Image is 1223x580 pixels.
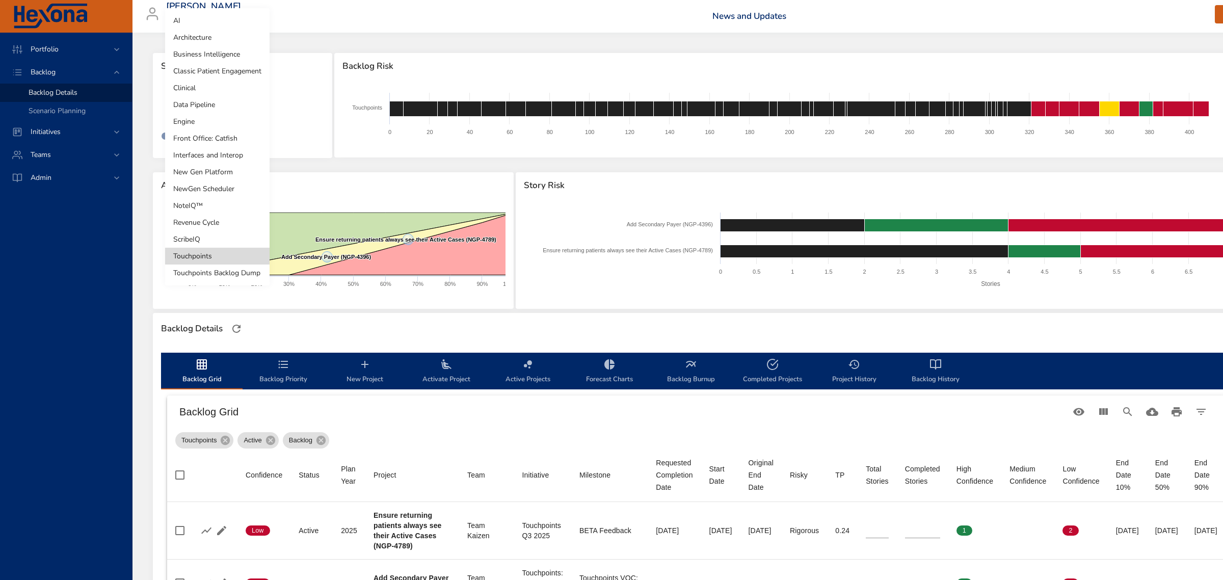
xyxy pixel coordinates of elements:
li: ScribeIQ [165,231,270,248]
li: Architecture [165,29,270,46]
li: Business Intelligence [165,46,270,63]
li: Engine [165,113,270,130]
li: Revenue Cycle [165,214,270,231]
li: Clinical [165,80,270,96]
li: New Gen Platform [165,164,270,180]
li: Touchpoints Backlog Dump [165,265,270,281]
li: Front Office: Catfish [165,130,270,147]
li: Data Pipeline [165,96,270,113]
li: Classic Patient Engagement [165,63,270,80]
li: NoteIQ™ [165,197,270,214]
li: AI [165,12,270,29]
li: Touchpoints [165,248,270,265]
li: NewGen Scheduler [165,180,270,197]
li: Interfaces and Interop [165,147,270,164]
